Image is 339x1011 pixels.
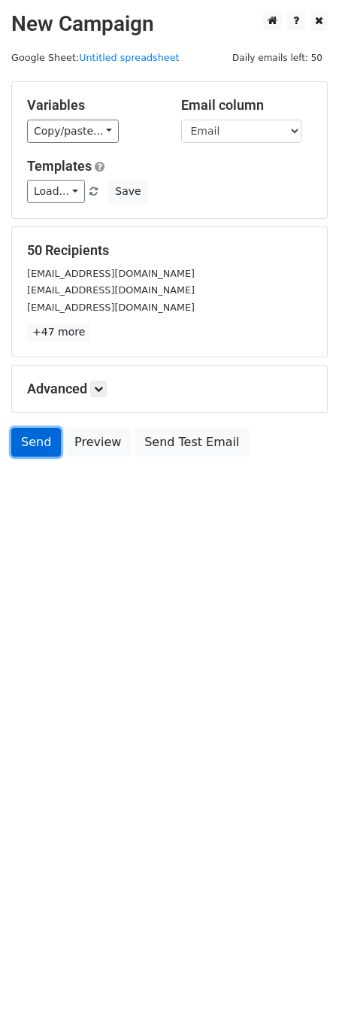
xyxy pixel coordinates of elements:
[27,284,195,296] small: [EMAIL_ADDRESS][DOMAIN_NAME]
[79,52,179,63] a: Untitled spreadsheet
[27,302,195,313] small: [EMAIL_ADDRESS][DOMAIN_NAME]
[27,120,119,143] a: Copy/paste...
[227,50,328,66] span: Daily emails left: 50
[27,97,159,114] h5: Variables
[27,268,195,279] small: [EMAIL_ADDRESS][DOMAIN_NAME]
[227,52,328,63] a: Daily emails left: 50
[11,11,328,37] h2: New Campaign
[11,428,61,457] a: Send
[27,242,312,259] h5: 50 Recipients
[11,52,180,63] small: Google Sheet:
[27,158,92,174] a: Templates
[135,428,249,457] a: Send Test Email
[264,939,339,1011] iframe: Chat Widget
[27,381,312,397] h5: Advanced
[108,180,147,203] button: Save
[27,323,90,342] a: +47 more
[65,428,131,457] a: Preview
[27,180,85,203] a: Load...
[181,97,313,114] h5: Email column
